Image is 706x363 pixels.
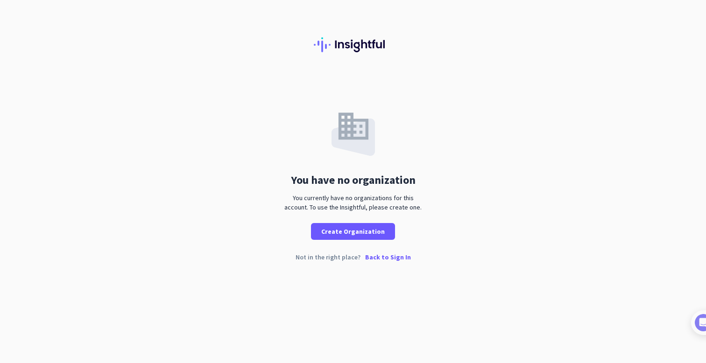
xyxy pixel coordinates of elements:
[314,37,392,52] img: Insightful
[291,175,416,186] div: You have no organization
[365,254,411,260] p: Back to Sign In
[281,193,425,212] div: You currently have no organizations for this account. To use the Insightful, please create one.
[311,223,395,240] button: Create Organization
[321,227,385,236] span: Create Organization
